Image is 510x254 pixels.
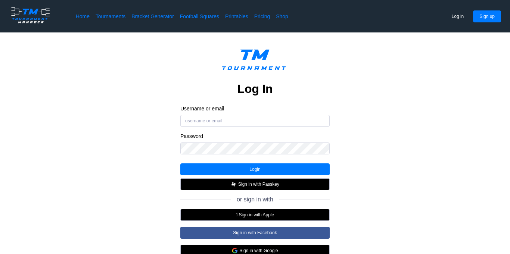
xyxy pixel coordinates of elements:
[254,13,270,20] a: Pricing
[96,13,125,20] a: Tournaments
[180,209,330,221] button:  Sign in with Apple
[76,13,90,20] a: Home
[180,133,330,139] label: Password
[180,105,330,112] label: Username or email
[180,227,330,239] button: Sign in with Facebook
[180,178,330,190] button: Sign in with Passkey
[180,163,330,175] button: Login
[231,181,237,187] img: FIDO_Passkey_mark_A_white.b30a49376ae8d2d8495b153dc42f1869.svg
[131,13,174,20] a: Bracket Generator
[445,10,470,22] button: Log in
[180,13,219,20] a: Football Squares
[276,13,288,20] a: Shop
[9,6,52,25] img: logo.ffa97a18e3bf2c7d.png
[180,115,330,127] input: username or email
[232,248,238,254] img: google.d7f092af888a54de79ed9c9303d689d7.svg
[473,10,501,22] button: Sign up
[237,196,273,203] span: or sign in with
[237,81,273,96] h2: Log In
[225,13,248,20] a: Printables
[216,44,294,78] img: logo.ffa97a18e3bf2c7d.png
